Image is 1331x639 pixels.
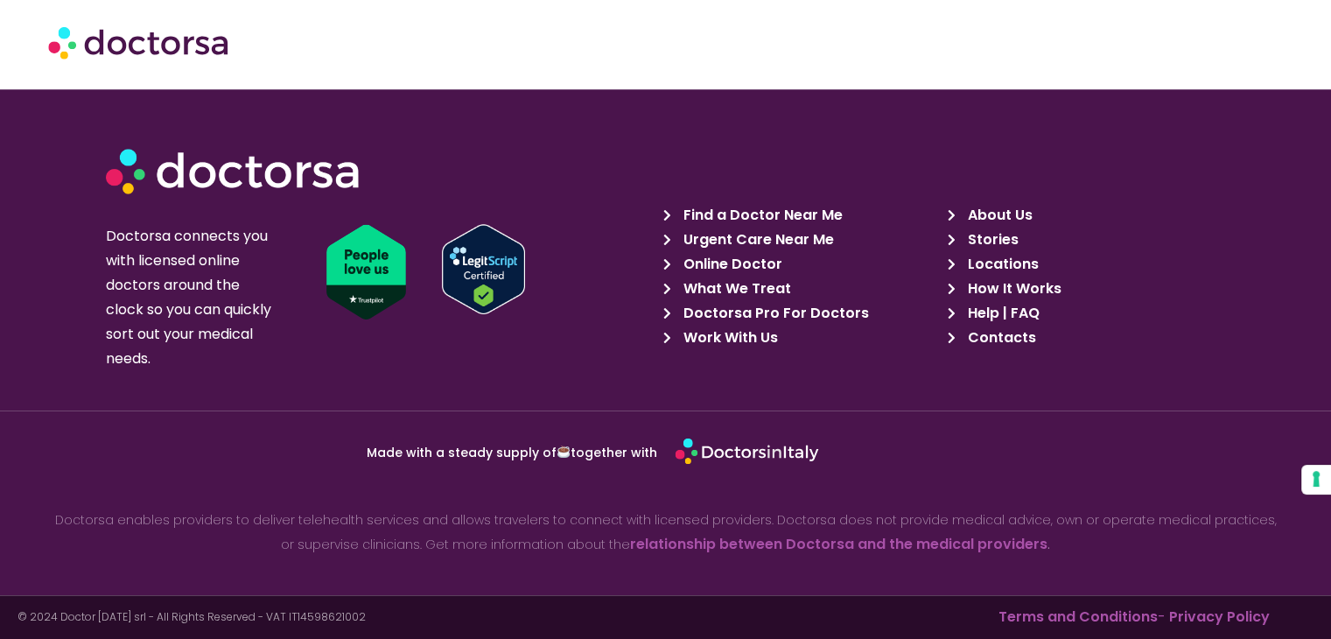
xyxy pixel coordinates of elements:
[998,607,1166,627] span: -
[557,446,570,458] img: ☕
[663,301,937,326] a: Doctorsa Pro For Doctors
[948,326,1222,350] a: Contacts
[106,224,278,371] p: Doctorsa connects you with licensed online doctors around the clock so you can quickly sort out y...
[679,252,782,277] span: Online Doctor
[948,203,1222,228] a: About Us
[963,326,1035,350] span: Contacts
[679,301,869,326] span: Doctorsa Pro For Doctors
[998,607,1158,627] a: Terms and Conditions
[442,224,525,314] img: Verify Approval for www.doctorsa.com
[679,277,791,301] span: What We Treat
[663,203,937,228] a: Find a Doctor Near Me
[1047,536,1050,553] strong: .
[679,203,843,228] span: Find a Doctor Near Me
[1301,465,1331,495] button: Your consent preferences for tracking technologies
[663,326,937,350] a: Work With Us
[663,228,937,252] a: Urgent Care Near Me
[963,301,1039,326] span: Help | FAQ
[679,326,778,350] span: Work With Us
[948,228,1222,252] a: Stories
[963,252,1038,277] span: Locations
[948,301,1222,326] a: Help | FAQ
[1169,607,1270,627] a: Privacy Policy
[442,224,676,314] a: Verify LegitScript Approval for www.doctorsa.com
[630,534,1047,554] a: relationship between Doctorsa and the medical providers
[679,228,834,252] span: Urgent Care Near Me
[663,252,937,277] a: Online Doctor
[963,203,1032,228] span: About Us
[963,277,1061,301] span: How It Works
[48,508,1283,557] p: Doctorsa enables providers to deliver telehealth services and allows travelers to connect with li...
[948,252,1222,277] a: Locations
[663,277,937,301] a: What We Treat
[948,277,1222,301] a: How It Works
[963,228,1018,252] span: Stories
[18,612,665,622] p: © 2024 Doctor [DATE] srl - All Rights Reserved - VAT IT14598621002
[195,446,657,459] p: Made with a steady supply of together with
